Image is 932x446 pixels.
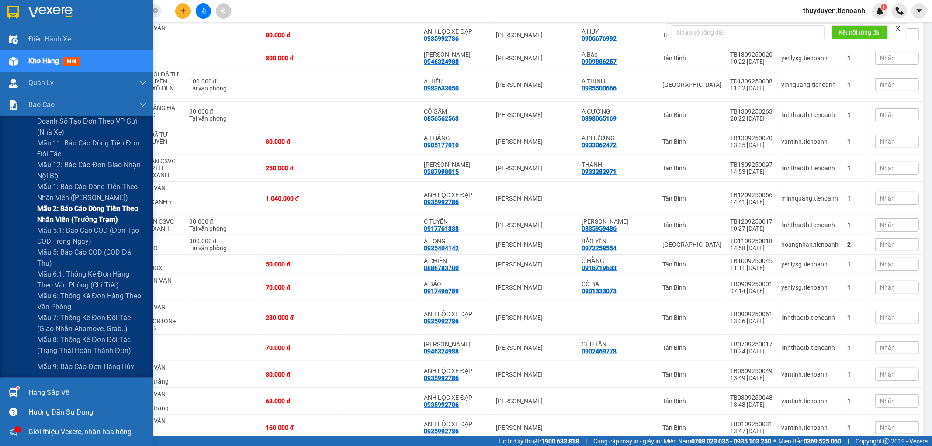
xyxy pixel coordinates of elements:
[662,111,721,118] div: Tân Bình
[880,371,895,378] span: Nhãn
[880,55,895,62] span: Nhãn
[847,261,866,268] div: 1
[662,371,721,378] div: Tân Bình
[730,318,773,325] div: 13:06 [DATE]
[662,55,721,62] div: Tân Bình
[424,257,488,264] div: A CHIẾN
[876,7,884,15] img: icon-new-feature
[582,225,617,232] div: 0835959486
[882,4,885,10] span: 1
[180,8,186,14] span: plus
[266,284,336,291] div: 70.000 đ
[496,261,573,268] div: [PERSON_NAME]
[200,8,206,14] span: file-add
[499,436,579,446] span: Hỗ trợ kỹ thuật:
[424,421,488,428] div: ANH LỘC XE ĐẠP
[37,334,146,356] span: Mẫu 8: Thống kê đơn đối tác (Trạng thái hoàn thành đơn)
[730,85,773,92] div: 11:02 [DATE]
[37,138,146,159] span: Mẫu 11: Báo cáo dòng tiền đơn đối tác
[582,58,617,65] div: 0909886257
[662,138,721,145] div: Tân Bình
[424,428,459,435] div: 0935992786
[496,314,573,321] div: [PERSON_NAME]
[880,314,895,321] span: Nhãn
[424,115,459,122] div: 0856562563
[496,138,573,145] div: [PERSON_NAME]
[9,428,17,436] span: notification
[730,348,773,355] div: 10:24 [DATE]
[37,361,134,372] span: Mẫu 9: Báo cáo đơn hàng hủy
[424,108,488,115] div: CÔ GẤM
[847,371,866,378] div: 1
[9,57,18,66] img: warehouse-icon
[3,38,47,47] span: ĐC: Ngã 3 Easim ,[GEOGRAPHIC_DATA]
[730,198,773,205] div: 14:41 [DATE]
[266,138,336,145] div: 80.000 đ
[37,312,146,334] span: Mẫu 7: Thống kê đơn đối tác (Giao nhận Ahamove, Grab..)
[582,218,654,225] div: C NGỌC
[582,51,654,58] div: A Bảo
[9,79,18,88] img: warehouse-icon
[880,165,895,172] span: Nhãn
[189,85,257,92] div: Tại văn phòng
[9,35,18,44] img: warehouse-icon
[424,78,488,85] div: A HIẾU
[424,142,459,149] div: 0905177010
[848,436,849,446] span: |
[424,85,459,92] div: 0983633050
[3,32,54,37] span: VP Gửi: [PERSON_NAME]
[582,161,654,168] div: THANH
[424,264,459,271] div: 0886783700
[880,398,895,405] span: Nhãn
[730,58,773,65] div: 10:22 [DATE]
[582,287,617,294] div: 0901333073
[153,8,158,13] span: close-circle
[424,374,459,381] div: 0935992786
[424,245,459,252] div: 0935404142
[266,424,336,431] div: 160.000 đ
[881,4,887,10] sup: 1
[781,371,838,378] div: vantinh.tienoanh
[189,245,257,252] div: Tại văn phòng
[781,195,838,202] div: minhquang.tienoanh
[139,101,146,108] span: down
[662,241,721,248] div: [GEOGRAPHIC_DATA]
[266,261,336,268] div: 50.000 đ
[915,7,923,15] span: caret-down
[672,25,825,39] input: Nhập số tổng đài
[730,135,773,142] div: TB1309250070
[28,34,71,45] span: Điều hành xe
[496,221,573,228] div: [PERSON_NAME]
[662,424,721,431] div: Tân Bình
[773,439,776,443] span: ⚪️
[730,367,773,374] div: TB0309250049
[424,35,459,42] div: 0935992786
[37,247,146,269] span: Mẫu 5: Báo cáo COD (COD đã thu)
[582,142,617,149] div: 0933062472
[730,225,773,232] div: 10:27 [DATE]
[424,287,459,294] div: 0917496789
[582,168,617,175] div: 0933282971
[424,367,488,374] div: ANH LỘC XE ĐẠP
[730,287,773,294] div: 07:14 [DATE]
[424,168,459,175] div: 0387998015
[847,111,866,118] div: 1
[541,438,579,445] strong: 1900 633 818
[582,348,617,355] div: 0902469778
[424,225,459,232] div: 0917761338
[662,314,721,321] div: Tân Bình
[662,344,721,351] div: Tân Bình
[496,344,573,351] div: [PERSON_NAME]
[730,161,773,168] div: TB1309250097
[66,49,99,54] span: ĐT: 0789 629 629
[730,238,773,245] div: TD1109250018
[582,85,617,92] div: 0935500666
[781,221,838,228] div: linhthaotb.tienoanh
[424,238,488,245] div: A LONG
[496,284,573,291] div: [PERSON_NAME]
[266,314,336,321] div: 280.000 đ
[847,221,866,228] div: 1
[730,168,773,175] div: 14:53 [DATE]
[781,424,838,431] div: vantinh.tienoanh
[847,284,866,291] div: 1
